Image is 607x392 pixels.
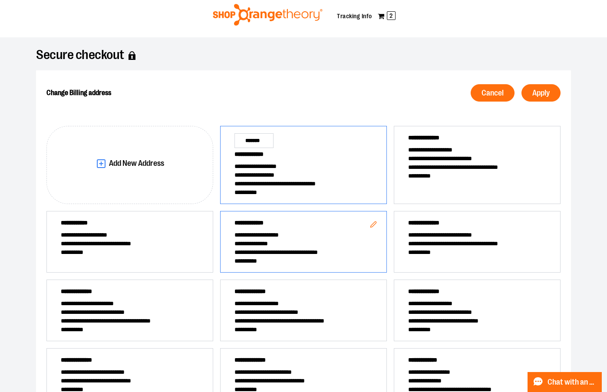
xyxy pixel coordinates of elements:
[46,81,291,105] h2: Change Billing address
[211,4,324,26] img: Shop Orangetheory
[46,126,213,204] button: Add New Address
[363,214,384,237] button: Edit
[337,13,372,20] a: Tracking Info
[471,84,515,102] button: Cancel
[109,159,164,168] span: Add New Address
[528,372,602,392] button: Chat with an Expert
[36,51,571,60] h1: Secure checkout
[521,84,561,102] button: Apply
[532,89,550,97] span: Apply
[387,11,396,20] span: 2
[482,89,504,97] span: Cancel
[548,378,597,386] span: Chat with an Expert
